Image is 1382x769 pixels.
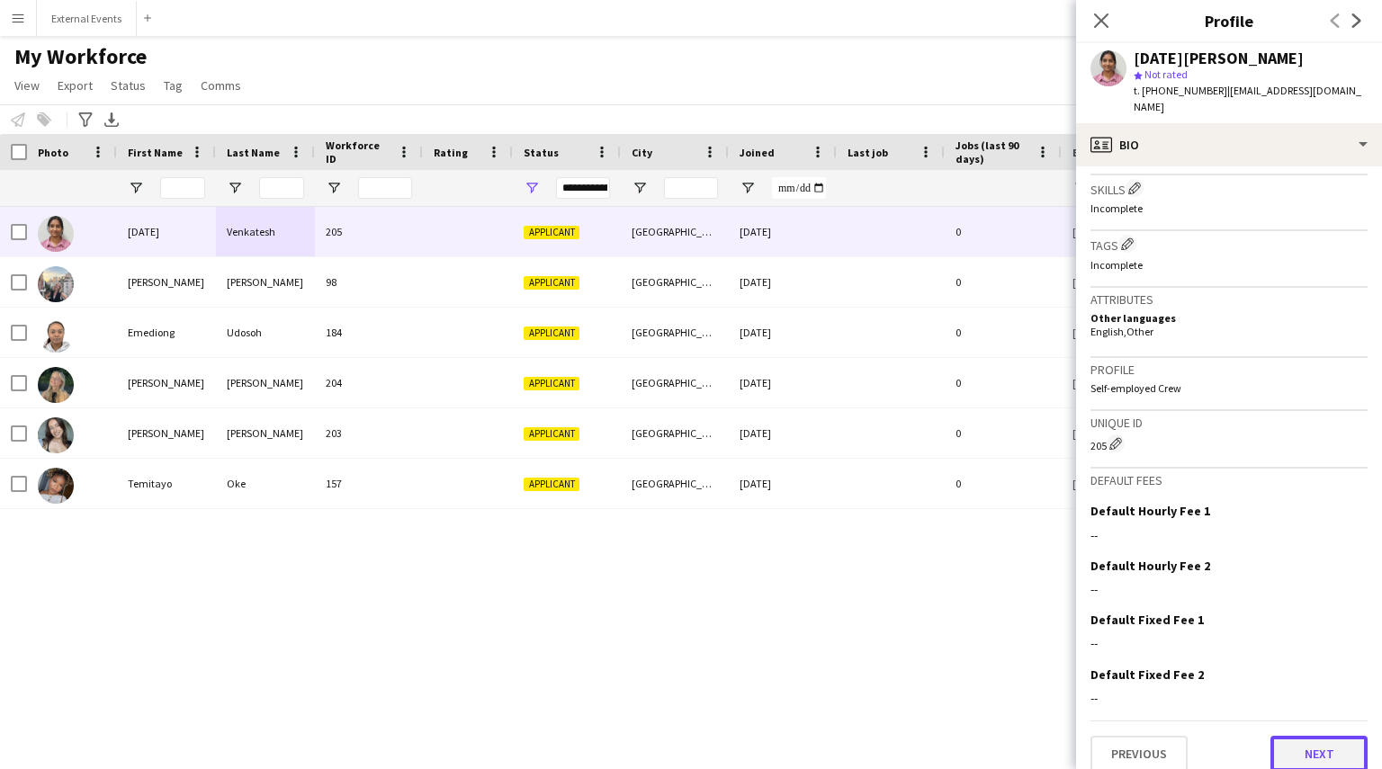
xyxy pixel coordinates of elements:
[1090,527,1368,543] div: --
[945,408,1062,458] div: 0
[524,377,579,390] span: Applicant
[740,180,756,196] button: Open Filter Menu
[315,257,423,307] div: 98
[117,308,216,357] div: Emediong
[945,257,1062,307] div: 0
[111,77,146,94] span: Status
[216,358,315,407] div: [PERSON_NAME]
[1090,472,1368,488] h3: Default fees
[128,180,144,196] button: Open Filter Menu
[315,308,423,357] div: 184
[216,207,315,256] div: Venkatesh
[216,257,315,307] div: [PERSON_NAME]
[1090,503,1210,519] h3: Default Hourly Fee 1
[1076,123,1382,166] div: Bio
[216,408,315,458] div: [PERSON_NAME]
[315,358,423,407] div: 204
[216,459,315,508] div: Oke
[193,74,248,97] a: Comms
[729,207,837,256] div: [DATE]
[103,74,153,97] a: Status
[38,417,74,453] img: Sophia sloan
[434,146,468,159] span: Rating
[75,109,96,130] app-action-btn: Advanced filters
[38,146,68,159] span: Photo
[1090,415,1368,431] h3: Unique ID
[1090,558,1210,574] h3: Default Hourly Fee 2
[117,408,216,458] div: [PERSON_NAME]
[38,216,74,252] img: Chaitra Venkatesh
[621,207,729,256] div: [GEOGRAPHIC_DATA]
[358,177,412,199] input: Workforce ID Filter Input
[1090,434,1368,452] div: 205
[621,408,729,458] div: [GEOGRAPHIC_DATA]
[729,358,837,407] div: [DATE]
[664,177,718,199] input: City Filter Input
[164,77,183,94] span: Tag
[14,43,147,70] span: My Workforce
[315,459,423,508] div: 157
[956,139,1029,165] span: Jobs (last 90 days)
[524,478,579,491] span: Applicant
[50,74,100,97] a: Export
[1090,666,1204,683] h3: Default Fixed Fee 2
[157,74,190,97] a: Tag
[128,146,183,159] span: First Name
[1090,311,1222,325] h5: Other languages
[101,109,122,130] app-action-btn: Export XLSX
[160,177,205,199] input: First Name Filter Input
[945,358,1062,407] div: 0
[848,146,888,159] span: Last job
[315,207,423,256] div: 205
[38,317,74,353] img: Emediong Udosoh
[621,257,729,307] div: [GEOGRAPHIC_DATA]
[1090,258,1368,272] p: Incomplete
[621,358,729,407] div: [GEOGRAPHIC_DATA]
[1126,325,1153,338] span: Other
[1090,325,1126,338] span: English ,
[216,308,315,357] div: Udosoh
[14,77,40,94] span: View
[326,139,390,165] span: Workforce ID
[117,257,216,307] div: [PERSON_NAME]
[621,308,729,357] div: [GEOGRAPHIC_DATA]
[729,257,837,307] div: [DATE]
[117,358,216,407] div: [PERSON_NAME]
[1090,581,1368,597] div: --
[524,326,579,340] span: Applicant
[524,180,540,196] button: Open Filter Menu
[1090,362,1368,378] h3: Profile
[38,266,74,302] img: Ella Porter
[326,180,342,196] button: Open Filter Menu
[38,367,74,403] img: Kristen Smith
[1090,690,1368,706] div: --
[945,207,1062,256] div: 0
[740,146,775,159] span: Joined
[1090,291,1368,308] h3: Attributes
[729,459,837,508] div: [DATE]
[259,177,304,199] input: Last Name Filter Input
[524,276,579,290] span: Applicant
[1090,201,1368,215] p: Incomplete
[315,408,423,458] div: 203
[524,427,579,441] span: Applicant
[1090,235,1368,254] h3: Tags
[621,459,729,508] div: [GEOGRAPHIC_DATA]
[632,146,652,159] span: City
[729,408,837,458] div: [DATE]
[1134,84,1361,113] span: | [EMAIL_ADDRESS][DOMAIN_NAME]
[37,1,137,36] button: External Events
[945,308,1062,357] div: 0
[1090,635,1368,651] div: --
[1072,180,1089,196] button: Open Filter Menu
[524,226,579,239] span: Applicant
[1072,146,1101,159] span: Email
[632,180,648,196] button: Open Filter Menu
[1144,67,1188,81] span: Not rated
[117,207,216,256] div: [DATE]
[227,146,280,159] span: Last Name
[38,468,74,504] img: Temitayo Oke
[117,459,216,508] div: Temitayo
[945,459,1062,508] div: 0
[227,180,243,196] button: Open Filter Menu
